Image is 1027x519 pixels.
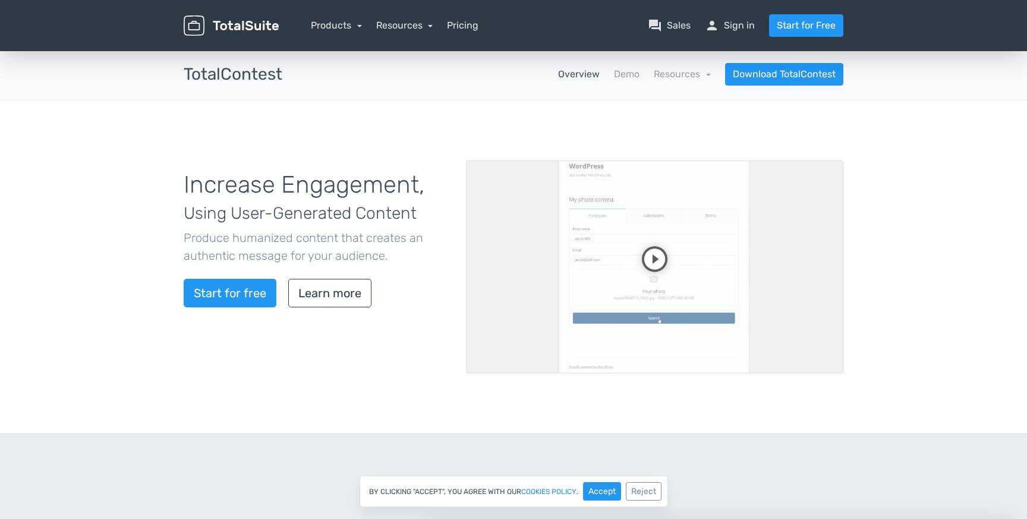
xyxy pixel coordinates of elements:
a: Demo [614,67,639,81]
a: Download TotalContest [725,63,843,86]
p: Produce humanized content that creates an authentic message for your audience. [184,229,448,265]
a: Resources [654,68,711,80]
a: cookies policy [521,488,576,495]
a: Products [311,20,362,31]
span: Using User-Generated Content [184,203,417,223]
a: Start for Free [769,14,843,37]
span: question_answer [648,18,662,33]
img: TotalSuite for WordPress [184,15,279,36]
span: person [705,18,719,33]
a: question_answerSales [648,18,691,33]
a: Pricing [447,18,478,33]
a: Resources [376,20,433,31]
button: Reject [626,482,661,501]
a: personSign in [705,18,755,33]
div: By clicking "Accept", you agree with our . [360,476,668,507]
button: Accept [583,482,621,501]
h1: Increase Engagement, [184,172,448,224]
h3: TotalContest [184,65,282,84]
a: Overview [558,67,600,81]
a: Learn more [288,279,371,307]
a: Start for free [184,279,276,307]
